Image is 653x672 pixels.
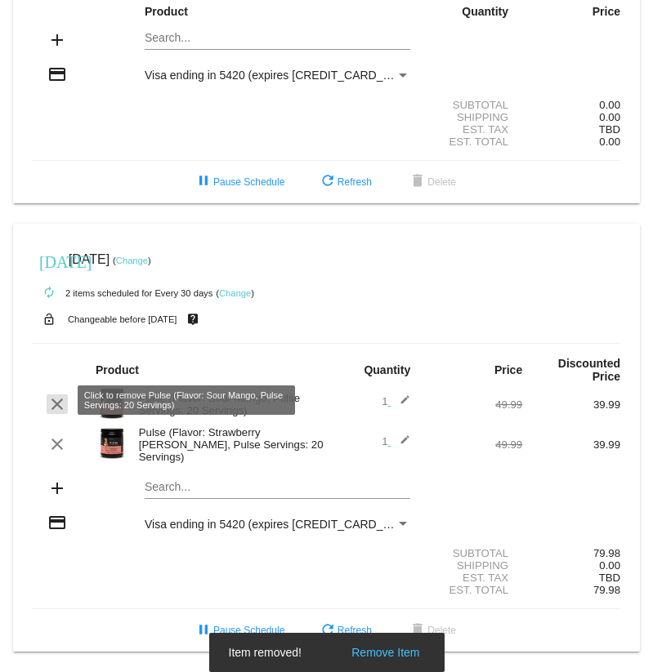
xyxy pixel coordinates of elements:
[181,167,297,197] button: Pause Schedule
[194,621,213,641] mat-icon: pause
[113,256,151,265] small: ( )
[183,309,203,330] mat-icon: live_help
[522,547,620,559] div: 79.98
[47,478,67,498] mat-icon: add
[39,309,59,330] mat-icon: lock_open
[599,572,620,584] span: TBD
[47,513,67,532] mat-icon: credit_card
[194,172,213,192] mat-icon: pause
[424,584,522,596] div: Est. Total
[131,392,327,416] div: Pulse (Flavor: Sour Mango, Pulse Servings: 20 Servings)
[424,438,522,451] div: 49.99
[96,363,139,376] strong: Product
[96,387,128,420] img: Pulse-20S-Sour-Mango.png
[145,69,410,82] mat-select: Payment Method
[229,644,425,661] simple-snack-bar: Item removed!
[494,363,522,376] strong: Price
[593,584,620,596] span: 79.98
[145,69,418,82] span: Visa ending in 5420 (expires [CREDIT_CARD_DATA])
[424,99,522,111] div: Subtotal
[318,172,338,192] mat-icon: refresh
[47,65,67,84] mat-icon: credit_card
[522,398,620,411] div: 39.99
[558,357,620,383] strong: Discounted Price
[599,123,620,136] span: TBD
[599,559,620,572] span: 0.00
[116,256,148,265] a: Change
[424,572,522,584] div: Est. Tax
[145,518,418,531] span: Visa ending in 5420 (expires [CREDIT_CARD_DATA])
[181,616,297,645] button: Pause Schedule
[39,283,59,303] mat-icon: autorenew
[145,481,410,494] input: Search...
[395,616,469,645] button: Delete
[424,398,522,411] div: 49.99
[96,427,128,460] img: Image-1-Carousel-Pulse-20S-Strw-Margarita-Transp.png
[145,5,188,18] strong: Product
[424,559,522,572] div: Shipping
[424,547,522,559] div: Subtotal
[145,518,410,531] mat-select: Payment Method
[382,435,410,447] span: 1
[305,616,385,645] button: Refresh
[593,5,620,18] strong: Price
[408,621,427,641] mat-icon: delete
[318,625,372,636] span: Refresh
[305,167,385,197] button: Refresh
[68,314,177,324] small: Changeable before [DATE]
[391,434,410,454] mat-icon: edit
[522,438,620,451] div: 39.99
[318,176,372,188] span: Refresh
[216,288,254,298] small: ( )
[462,5,508,18] strong: Quantity
[424,123,522,136] div: Est. Tax
[131,426,327,463] div: Pulse (Flavor: Strawberry [PERSON_NAME], Pulse Servings: 20 Servings)
[194,176,284,188] span: Pause Schedule
[47,434,67,454] mat-icon: clear
[408,625,456,636] span: Delete
[395,167,469,197] button: Delete
[364,363,410,376] strong: Quantity
[599,111,620,123] span: 0.00
[424,136,522,148] div: Est. Total
[382,395,410,407] span: 1
[47,30,67,50] mat-icon: add
[318,621,338,641] mat-icon: refresh
[39,251,59,270] mat-icon: [DATE]
[408,176,456,188] span: Delete
[33,288,212,298] small: 2 items scheduled for Every 30 days
[522,99,620,111] div: 0.00
[408,172,427,192] mat-icon: delete
[219,288,251,298] a: Change
[599,136,620,148] span: 0.00
[424,111,522,123] div: Shipping
[47,394,67,414] mat-icon: clear
[145,32,410,45] input: Search...
[391,394,410,414] mat-icon: edit
[194,625,284,636] span: Pause Schedule
[347,644,424,661] button: Remove Item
